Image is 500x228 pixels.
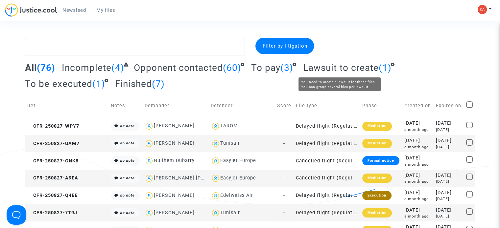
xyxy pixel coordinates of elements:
[27,193,78,198] span: CFR-250827-Q4EE
[283,175,285,181] span: -
[62,7,86,13] span: Newsfeed
[362,156,399,165] div: Formal notice
[294,204,360,222] td: Delayed flight (Regulation EC 261/2004)
[436,207,462,214] div: [DATE]
[404,196,431,202] div: a month ago
[283,193,285,198] span: -
[57,5,91,15] a: Newsfeed
[211,208,220,218] img: icon-user.svg
[294,187,360,204] td: Delayed flight (Regulation EC 261/2004)
[91,5,120,15] a: My files
[223,62,241,73] span: (60)
[144,139,154,148] img: icon-user.svg
[436,144,462,150] div: [DATE]
[294,117,360,135] td: Delayed flight (Regulation EC 261/2004)
[211,139,220,148] img: icon-user.svg
[142,94,208,117] td: Demander
[362,122,392,131] div: Mediation
[362,139,392,148] div: Mediation
[120,124,134,128] i: no note
[154,193,194,198] div: [PERSON_NAME]
[144,208,154,218] img: icon-user.svg
[280,62,293,73] span: (3)
[283,158,285,164] span: -
[134,62,223,73] span: Opponent contacted
[96,7,115,13] span: My files
[294,152,360,170] td: Cancelled flight (Regulation EC 261/2004)
[120,211,134,215] i: no note
[220,175,256,181] div: Easyjet Europe
[111,62,124,73] span: (4)
[154,175,236,181] div: [PERSON_NAME] [PERSON_NAME]
[436,214,462,219] div: [DATE]
[360,94,402,117] td: Phase
[144,121,154,131] img: icon-user.svg
[283,210,285,216] span: -
[436,137,462,144] div: [DATE]
[404,179,431,184] div: a month ago
[144,191,154,200] img: icon-user.svg
[120,176,134,180] i: no note
[404,155,431,162] div: [DATE]
[220,158,256,163] div: Easyjet Europe
[294,170,360,187] td: Cancelled flight (Regulation EC 261/2004)
[154,123,194,129] div: [PERSON_NAME]
[220,140,240,146] div: Tunisair
[154,140,194,146] div: [PERSON_NAME]
[436,120,462,127] div: [DATE]
[251,62,280,73] span: To pay
[27,123,79,129] span: CFR-250827-WPY7
[208,94,275,117] td: Defender
[220,210,240,216] div: Tunisair
[211,174,220,183] img: icon-user.svg
[154,210,194,216] div: [PERSON_NAME]
[283,123,285,129] span: -
[436,196,462,202] div: [DATE]
[5,3,57,17] img: jc-logo.svg
[144,174,154,183] img: icon-user.svg
[27,141,80,146] span: CFR-250827-UAM7
[262,43,307,49] span: Filter by litigation
[436,179,462,184] div: [DATE]
[115,78,152,89] span: Finished
[404,172,431,179] div: [DATE]
[436,127,462,133] div: [DATE]
[27,210,77,216] span: CFR-250827-7T9J
[37,62,55,73] span: (76)
[404,127,431,133] div: a month ago
[404,189,431,197] div: [DATE]
[220,123,238,129] div: TAROM
[27,175,78,181] span: CFR-250827-A9EA
[362,208,392,218] div: Mediation
[25,94,108,117] td: Ref.
[404,162,431,167] div: a month ago
[25,78,92,89] span: To be executed
[404,120,431,127] div: [DATE]
[275,94,294,117] td: Score
[27,158,79,164] span: CFR-250827-GNK8
[404,207,431,214] div: [DATE]
[478,5,487,14] img: 5313a9924b78e7fbfe8fb7f85326e248
[362,191,392,200] div: Execution
[25,62,37,73] span: All
[152,78,165,89] span: (7)
[211,121,220,131] img: icon-user.svg
[404,214,431,219] div: a month ago
[402,94,434,117] td: Created on
[211,191,220,200] img: icon-user.svg
[120,193,134,197] i: no note
[434,94,464,117] td: Expires on
[436,172,462,179] div: [DATE]
[294,135,360,152] td: Delayed flight (Regulation EC 261/2004)
[108,94,142,117] td: Notes
[7,205,26,225] iframe: Help Scout Beacon - Open
[144,156,154,166] img: icon-user.svg
[378,62,391,73] span: (1)
[120,141,134,145] i: no note
[294,94,360,117] td: File type
[404,137,431,144] div: [DATE]
[120,158,134,163] i: no note
[362,174,392,183] div: Mediation
[211,156,220,166] img: icon-user.svg
[220,193,253,198] div: Edelweiss Air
